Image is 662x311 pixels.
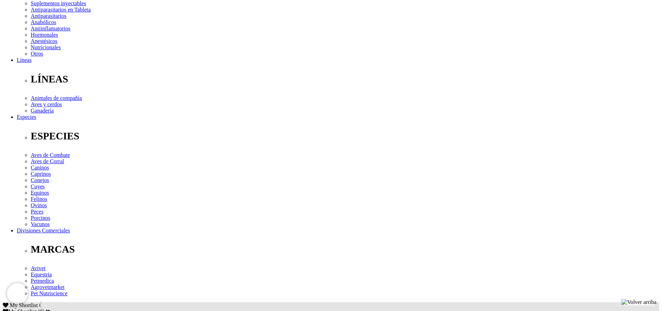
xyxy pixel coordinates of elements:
a: Ganadería [31,108,54,114]
p: ESPECIES [31,130,659,142]
a: Cuyes [31,183,45,189]
a: Especies [17,114,36,120]
a: Otros [31,51,43,57]
a: Caprinos [31,171,51,177]
a: Divisiones Comerciales [17,227,70,233]
span: 0 [39,302,42,308]
a: Animales de compañía [31,95,82,101]
p: MARCAS [31,244,659,255]
a: Antiparasitarios [31,13,66,19]
a: Pet Nutriscience [31,290,67,296]
a: Felinos [31,196,47,202]
p: LÍNEAS [31,73,659,85]
a: Aves de Corral [31,158,64,164]
a: Agrovetmarket [31,284,65,290]
a: Nutricionales [31,44,61,50]
a: Anabólicos [31,19,56,25]
a: Conejos [31,177,49,183]
a: Vacunos [31,221,50,227]
a: Equestria [31,272,52,277]
a: Petmedica [31,278,54,284]
a: Avivet [31,265,45,271]
a: Antiparasitarios en Tableta [31,7,91,13]
span: My Shortlist [10,302,38,308]
a: Hormonales [31,32,58,38]
a: Anestésicos [31,38,57,44]
a: Ovinos [31,202,47,208]
img: Volver arriba [622,299,656,305]
a: Peces [31,209,43,215]
a: Antiinflamatorios [31,26,70,31]
a: Aves y cerdos [31,101,62,107]
a: Líneas [17,57,32,63]
a: Equinos [31,190,49,196]
a: Suplementos inyectables [31,0,86,6]
a: Aves de Combate [31,152,70,158]
a: Caninos [31,165,49,171]
iframe: Brevo live chat [7,283,28,304]
a: Porcinos [31,215,50,221]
